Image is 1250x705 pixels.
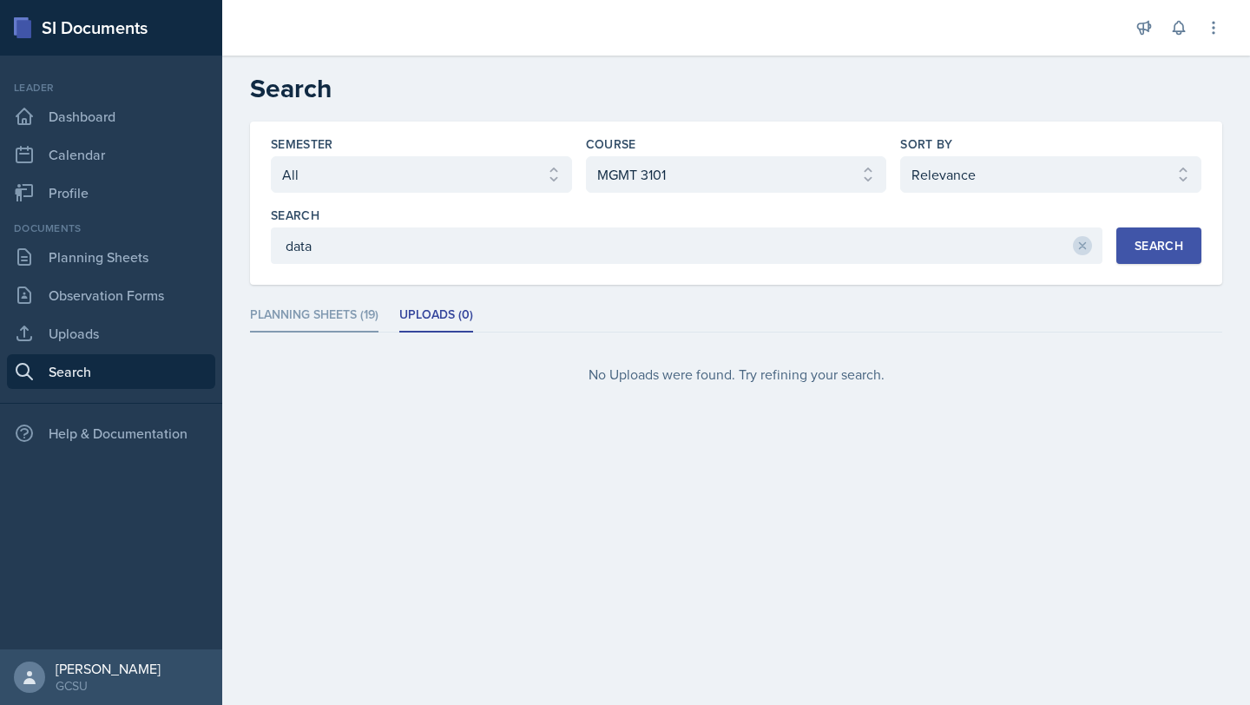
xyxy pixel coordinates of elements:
a: Planning Sheets [7,240,215,274]
label: Course [586,135,636,153]
a: Uploads [7,316,215,351]
label: Sort By [900,135,952,153]
li: Uploads (0) [399,299,473,333]
a: Search [7,354,215,389]
div: Search [1135,239,1183,253]
div: No Uploads were found. Try refining your search. [250,346,1222,402]
h2: Search [250,73,1222,104]
a: Calendar [7,137,215,172]
li: Planning Sheets (19) [250,299,378,333]
div: [PERSON_NAME] [56,660,161,677]
a: Observation Forms [7,278,215,313]
a: Profile [7,175,215,210]
div: Documents [7,221,215,236]
div: Help & Documentation [7,416,215,451]
label: Semester [271,135,333,153]
div: Leader [7,80,215,96]
div: GCSU [56,677,161,695]
button: Search [1116,227,1201,264]
label: Search [271,207,319,224]
input: Enter search phrase [271,227,1102,264]
a: Dashboard [7,99,215,134]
